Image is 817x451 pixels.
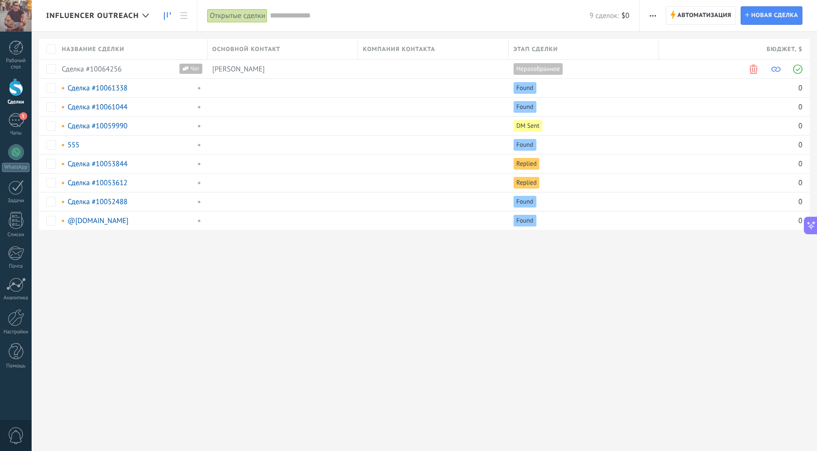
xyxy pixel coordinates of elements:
[62,125,64,127] span: Действий по сделке не запланировано
[677,7,731,24] span: Автоматизация
[62,220,64,222] span: Действий по сделке не запланировано
[2,163,30,172] div: WhatsApp
[516,197,533,206] span: Found
[799,84,802,93] span: 0
[2,58,30,70] div: Рабочий стол
[363,45,435,54] span: Компания контакта
[2,329,30,335] div: Настройки
[2,198,30,204] div: Задачи
[2,99,30,105] div: Сделки
[2,263,30,270] div: Почта
[799,121,802,131] span: 0
[516,65,560,73] span: Неразобранное
[213,45,281,54] span: Основной контакт
[589,11,619,20] span: 9 сделок:
[751,7,798,24] span: Новая сделка
[514,45,558,54] span: Этап сделки
[516,103,533,111] span: Found
[68,84,127,93] a: Сделка #10061338
[189,64,202,74] span: Чат
[516,121,539,130] span: DM Sent
[207,9,267,23] div: Открытые сделки
[68,140,80,150] a: 555
[799,159,802,169] span: 0
[2,130,30,137] div: Чаты
[68,103,127,112] a: Сделка #10061044
[799,103,802,112] span: 0
[68,159,127,169] a: Сделка #10053844
[68,197,127,207] a: Сделка #10052488
[516,216,533,225] span: Found
[2,232,30,238] div: Списки
[19,112,27,120] span: 1
[799,197,802,207] span: 0
[799,216,802,225] span: 0
[68,121,127,131] a: Сделка #10059990
[516,159,537,168] span: Replied
[622,11,629,20] span: $0
[62,65,122,74] a: Сделка #10064256
[62,45,124,54] span: Название сделки
[62,87,64,89] span: Действий по сделке не запланировано
[516,178,537,187] span: Replied
[68,216,128,225] a: @[DOMAIN_NAME]
[799,140,802,150] span: 0
[646,6,660,25] button: Еще
[46,11,139,20] span: Influencer Outreach
[62,163,64,165] span: Действий по сделке не запланировано
[159,6,176,25] a: Сделки
[62,182,64,184] span: Действий по сделке не запланировано
[62,144,64,146] span: Действий по сделке не запланировано
[2,363,30,369] div: Помощь
[741,6,802,25] a: Новая сделка
[666,6,736,25] a: Автоматизация
[62,106,64,108] span: Действий по сделке не запланировано
[176,6,192,25] a: Список
[516,140,533,149] span: Found
[213,65,265,74] span: [PERSON_NAME]
[2,295,30,301] div: Аналитика
[516,84,533,92] span: Found
[767,45,803,54] span: Бюджет , $
[208,60,354,78] div: [object Object]
[799,178,802,188] span: 0
[62,201,64,203] span: Действий по сделке не запланировано
[68,178,127,188] a: Сделка #10053612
